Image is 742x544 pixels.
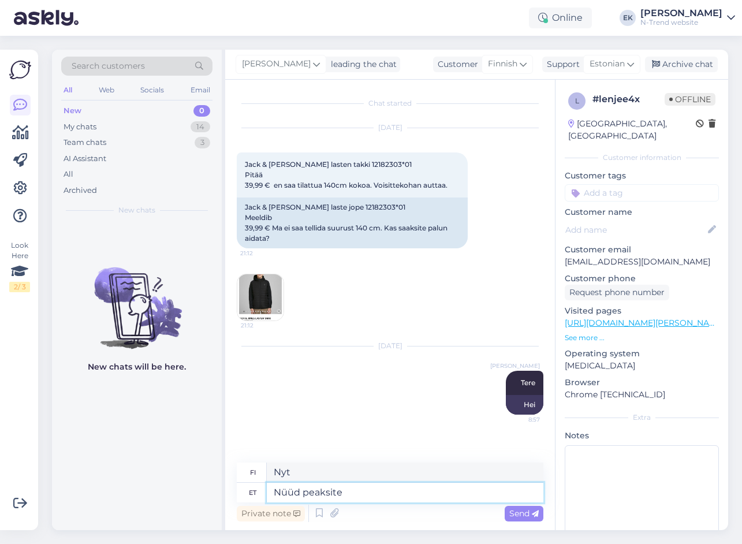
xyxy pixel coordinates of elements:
[72,60,145,72] span: Search customers
[592,92,665,106] div: # lenjee4x
[242,58,311,70] span: [PERSON_NAME]
[490,362,540,370] span: [PERSON_NAME]
[565,273,719,285] p: Customer phone
[565,244,719,256] p: Customer email
[237,341,543,351] div: [DATE]
[565,206,719,218] p: Customer name
[665,93,715,106] span: Offline
[488,58,517,70] span: Finnish
[565,256,719,268] p: [EMAIL_ADDRESS][DOMAIN_NAME]
[245,160,448,189] span: Jack & [PERSON_NAME] lasten takki 12182303*01 Pitää 39,99 € en saa tilattua 140cm kokoa. Voisitte...
[620,10,636,26] div: EK
[237,274,284,321] img: Attachment
[88,361,186,373] p: New chats will be here.
[565,348,719,360] p: Operating system
[61,83,74,98] div: All
[237,198,468,248] div: Jack & [PERSON_NAME] laste jope 12182303*01 Meeldib 39,99 € Ma ei saa tellida suurust 140 cm. Kas...
[249,483,256,502] div: et
[565,170,719,182] p: Customer tags
[640,9,722,18] div: [PERSON_NAME]
[96,83,117,98] div: Web
[565,389,719,401] p: Chrome [TECHNICAL_ID]
[565,305,719,317] p: Visited pages
[575,96,579,105] span: l
[509,508,539,519] span: Send
[9,282,30,292] div: 2 / 3
[240,249,284,258] span: 21:12
[433,58,478,70] div: Customer
[565,223,706,236] input: Add name
[9,240,30,292] div: Look Here
[188,83,212,98] div: Email
[590,58,625,70] span: Estonian
[565,360,719,372] p: [MEDICAL_DATA]
[195,137,210,148] div: 3
[565,430,719,442] p: Notes
[565,152,719,163] div: Customer information
[565,333,719,343] p: See more ...
[118,205,155,215] span: New chats
[565,285,669,300] div: Request phone number
[191,121,210,133] div: 14
[529,8,592,28] div: Online
[497,415,540,424] span: 8:57
[193,105,210,117] div: 0
[241,321,284,330] span: 21:12
[565,377,719,389] p: Browser
[64,169,73,180] div: All
[521,378,535,387] span: Tere
[565,318,724,328] a: [URL][DOMAIN_NAME][PERSON_NAME]
[565,412,719,423] div: Extra
[506,395,543,415] div: Hei
[267,463,543,482] textarea: Nyt
[640,18,722,27] div: N-Trend website
[542,58,580,70] div: Support
[64,185,97,196] div: Archived
[640,9,735,27] a: [PERSON_NAME]N-Trend website
[237,122,543,133] div: [DATE]
[52,247,222,351] img: No chats
[326,58,397,70] div: leading the chat
[64,137,106,148] div: Team chats
[267,483,543,502] textarea: Nüüd peaksit
[645,57,718,72] div: Archive chat
[250,463,256,482] div: fi
[237,506,305,521] div: Private note
[64,121,96,133] div: My chats
[568,118,696,142] div: [GEOGRAPHIC_DATA], [GEOGRAPHIC_DATA]
[64,105,81,117] div: New
[9,59,31,81] img: Askly Logo
[237,98,543,109] div: Chat started
[138,83,166,98] div: Socials
[64,153,106,165] div: AI Assistant
[565,184,719,202] input: Add a tag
